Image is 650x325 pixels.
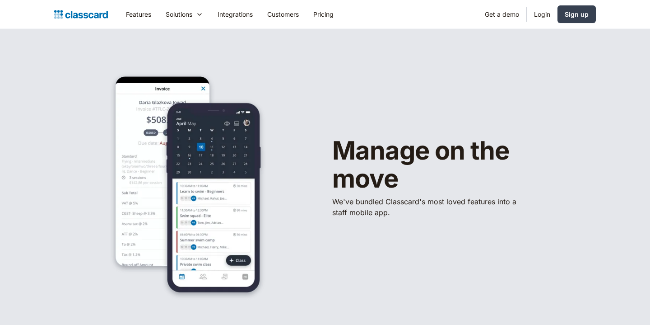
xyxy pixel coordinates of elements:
a: home [54,8,108,21]
a: Login [527,4,557,24]
div: Solutions [158,4,210,24]
a: Sign up [557,5,596,23]
a: Get a demo [478,4,526,24]
a: Integrations [210,4,260,24]
a: Features [119,4,158,24]
div: Sign up [565,9,589,19]
p: We've bundled ​Classcard's most loved features into a staff mobile app. [332,196,522,218]
h1: Manage on the move [332,137,567,193]
a: Pricing [306,4,341,24]
a: Customers [260,4,306,24]
div: Solutions [166,9,192,19]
